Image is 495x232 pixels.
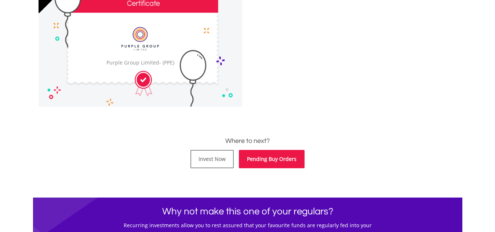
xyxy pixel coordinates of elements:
h3: Where to next? [39,136,457,146]
span: - (PPE) [159,59,174,66]
img: EQU.ZA.PPE.png [113,22,167,55]
div: Purple Group Limited [105,59,176,66]
h5: Recurring investments allow you to rest assured that your favourite funds are regularly fed into ... [39,222,457,229]
a: Invest Now [190,150,234,168]
a: Pending Buy Orders [239,150,305,168]
h1: Why not make this one of your regulars? [39,205,457,218]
